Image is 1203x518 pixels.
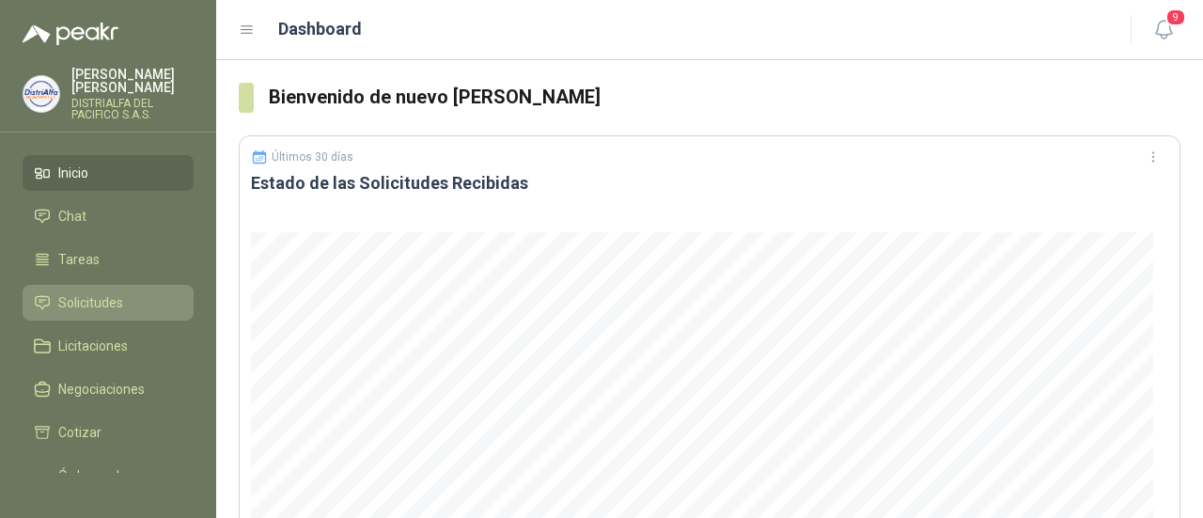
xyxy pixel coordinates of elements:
[58,163,88,183] span: Inicio
[23,242,194,277] a: Tareas
[58,422,102,443] span: Cotizar
[58,336,128,356] span: Licitaciones
[1147,13,1180,47] button: 9
[58,379,145,400] span: Negociaciones
[23,458,194,514] a: Órdenes de Compra
[71,68,194,94] p: [PERSON_NAME] [PERSON_NAME]
[23,76,59,112] img: Company Logo
[1165,8,1186,26] span: 9
[269,83,1181,112] h3: Bienvenido de nuevo [PERSON_NAME]
[23,198,194,234] a: Chat
[58,206,86,227] span: Chat
[278,16,362,42] h1: Dashboard
[23,415,194,450] a: Cotizar
[272,150,353,164] p: Últimos 30 días
[71,98,194,120] p: DISTRIALFA DEL PACIFICO S.A.S.
[251,172,1168,195] h3: Estado de las Solicitudes Recibidas
[23,23,118,45] img: Logo peakr
[58,465,176,507] span: Órdenes de Compra
[23,285,194,321] a: Solicitudes
[58,249,100,270] span: Tareas
[23,371,194,407] a: Negociaciones
[58,292,123,313] span: Solicitudes
[23,155,194,191] a: Inicio
[23,328,194,364] a: Licitaciones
